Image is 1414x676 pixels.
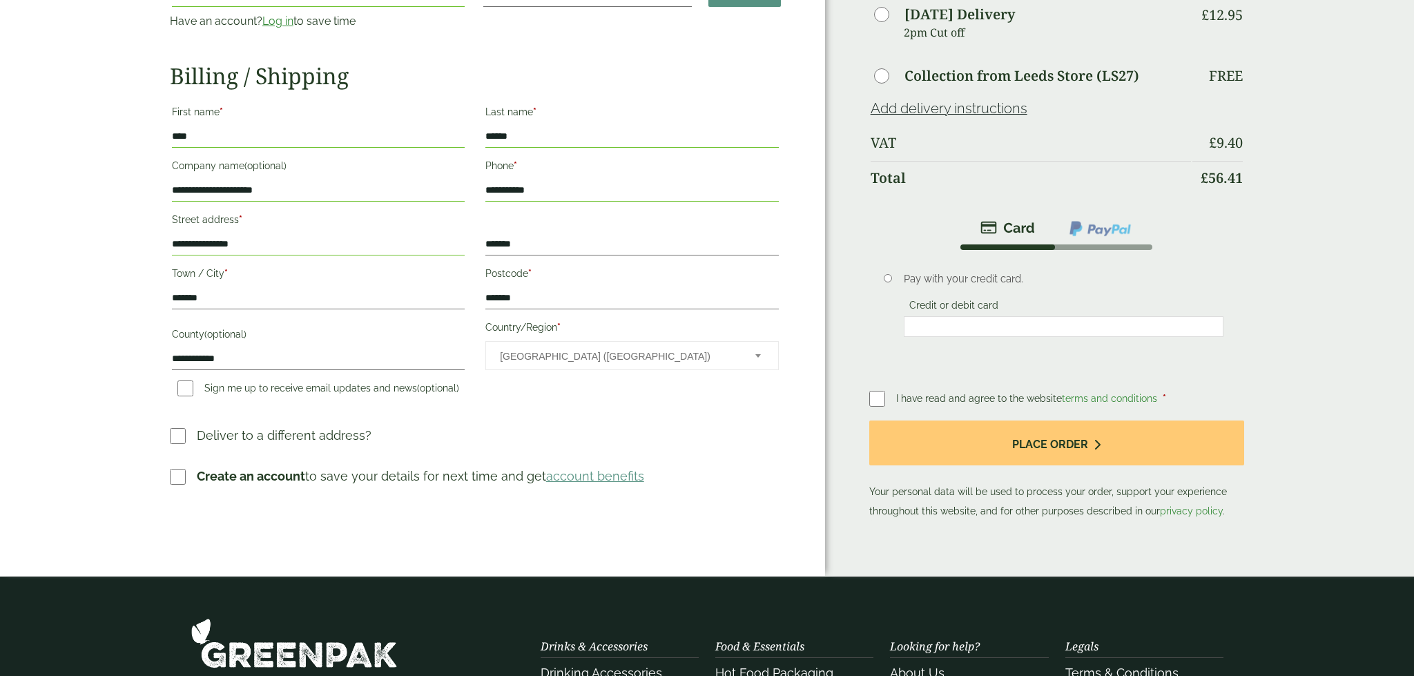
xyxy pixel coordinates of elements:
[528,268,532,279] abbr: required
[1209,133,1243,152] bdi: 9.40
[170,13,467,30] p: Have an account? to save time
[500,342,736,371] span: United Kingdom (UK)
[904,8,1015,21] label: [DATE] Delivery
[869,421,1245,521] p: Your personal data will be used to process your order, support your experience throughout this we...
[1068,220,1132,238] img: ppcp-gateway.png
[1209,68,1243,84] p: Free
[904,271,1223,287] p: Pay with your credit card.
[417,383,459,394] span: (optional)
[557,322,561,333] abbr: required
[172,102,465,126] label: First name
[172,325,465,348] label: County
[1201,6,1243,24] bdi: 12.95
[204,329,246,340] span: (optional)
[197,426,371,445] p: Deliver to a different address?
[1209,133,1217,152] span: £
[172,383,465,398] label: Sign me up to receive email updates and news
[485,341,778,370] span: Country/Region
[485,156,778,180] label: Phone
[904,69,1139,83] label: Collection from Leeds Store (LS27)
[244,160,287,171] span: (optional)
[197,469,305,483] strong: Create an account
[533,106,536,117] abbr: required
[197,467,644,485] p: to save your details for next time and get
[869,421,1245,465] button: Place order
[1163,393,1166,404] abbr: required
[1160,505,1223,516] a: privacy policy
[172,264,465,287] label: Town / City
[1201,168,1208,187] span: £
[177,380,193,396] input: Sign me up to receive email updates and news(optional)
[871,161,1192,195] th: Total
[172,156,465,180] label: Company name
[546,469,644,483] a: account benefits
[239,214,242,225] abbr: required
[904,300,1004,315] label: Credit or debit card
[514,160,517,171] abbr: required
[170,63,781,89] h2: Billing / Shipping
[871,100,1027,117] a: Add delivery instructions
[485,102,778,126] label: Last name
[871,126,1192,160] th: VAT
[191,618,398,668] img: GreenPak Supplies
[485,318,778,341] label: Country/Region
[485,264,778,287] label: Postcode
[904,22,1192,43] p: 2pm Cut off
[220,106,223,117] abbr: required
[908,320,1219,333] iframe: Secure card payment input frame
[1062,393,1157,404] a: terms and conditions
[172,210,465,233] label: Street address
[1201,6,1209,24] span: £
[896,393,1160,404] span: I have read and agree to the website
[262,15,293,28] a: Log in
[1201,168,1243,187] bdi: 56.41
[224,268,228,279] abbr: required
[980,220,1035,236] img: stripe.png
